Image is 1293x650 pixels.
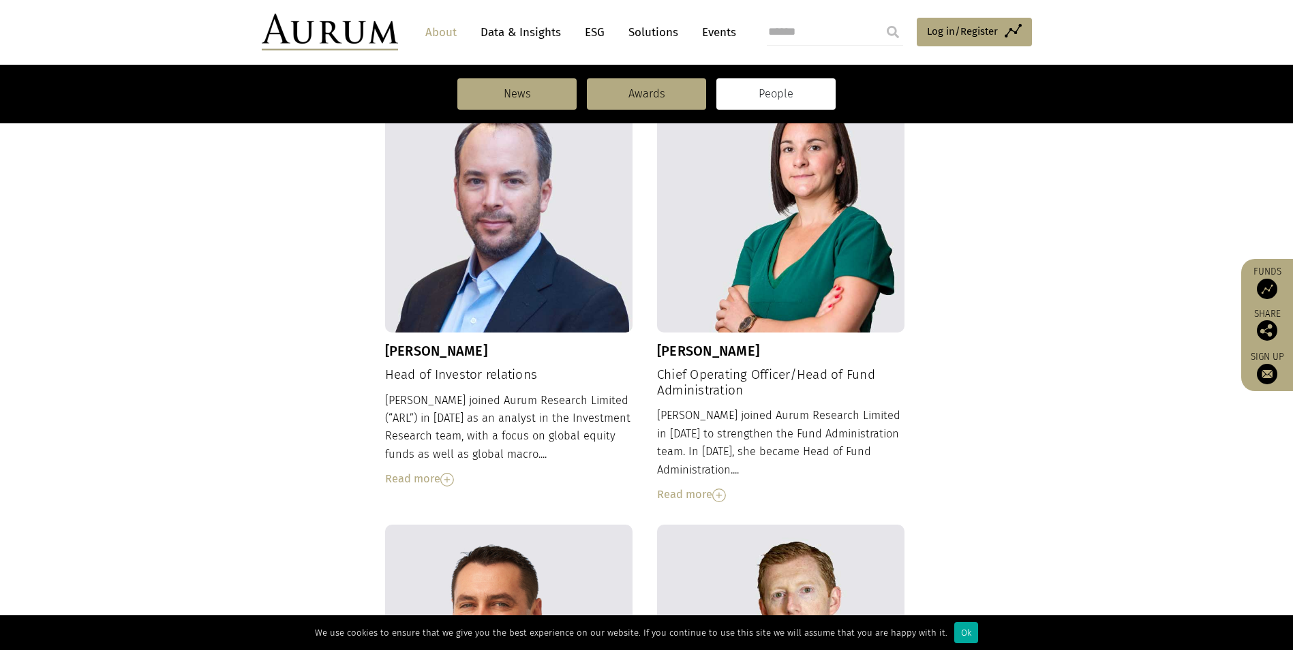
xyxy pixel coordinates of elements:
img: Aurum [262,14,398,50]
img: Read More [712,489,726,502]
h4: Chief Operating Officer/Head of Fund Administration [657,367,905,399]
h3: [PERSON_NAME] [385,343,633,359]
a: ESG [578,20,611,45]
a: Log in/Register [917,18,1032,46]
span: Log in/Register [927,23,998,40]
div: Share [1248,309,1286,341]
div: [PERSON_NAME] joined Aurum Research Limited in [DATE] to strengthen the Fund Administration team.... [657,407,905,504]
div: [PERSON_NAME] joined Aurum Research Limited (“ARL”) in [DATE] as an analyst in the Investment Res... [385,392,633,489]
img: Share this post [1257,320,1277,341]
div: Read more [657,486,905,504]
a: News [457,78,577,110]
a: Funds [1248,266,1286,299]
h3: [PERSON_NAME] [657,343,905,359]
a: About [419,20,463,45]
a: Data & Insights [474,20,568,45]
a: People [716,78,836,110]
div: Ok [954,622,978,643]
img: Read More [440,473,454,486]
div: Read more [385,470,633,488]
a: Sign up [1248,351,1286,384]
img: Sign up to our newsletter [1257,364,1277,384]
h4: Head of Investor relations [385,367,633,383]
img: Access Funds [1257,279,1277,299]
a: Solutions [622,20,685,45]
a: Events [695,20,736,45]
input: Submit [879,18,907,46]
a: Awards [587,78,706,110]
